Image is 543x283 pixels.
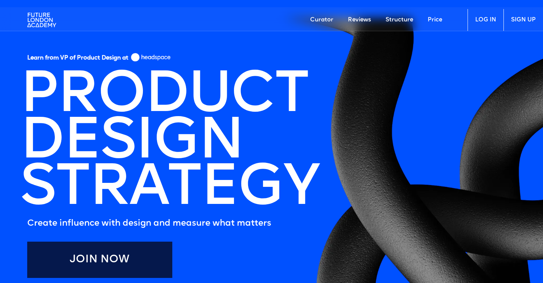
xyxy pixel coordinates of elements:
[27,216,319,231] h5: Create influence with design and measure what matters
[420,9,449,31] a: Price
[303,9,341,31] a: Curator
[378,9,420,31] a: Structure
[27,54,128,64] h5: Learn from VP of Product Design at
[341,9,378,31] a: Reviews
[27,242,172,278] a: Join Now
[20,73,319,213] h1: PRODUCT DESIGN STRATEGY
[468,9,503,31] a: LOG IN
[503,9,543,31] a: SIGN UP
